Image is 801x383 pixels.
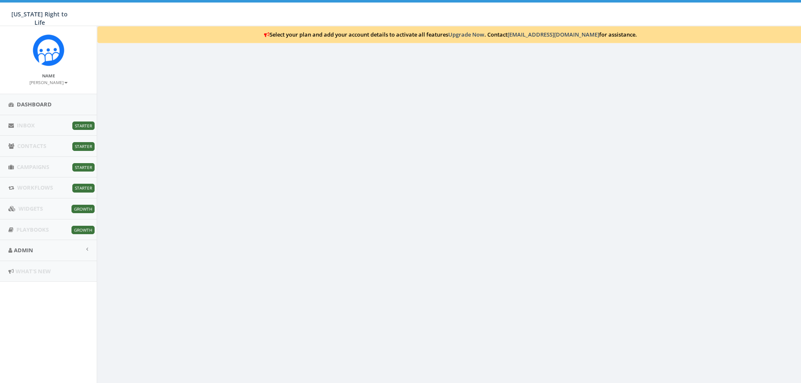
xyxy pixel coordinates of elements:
span: Admin [14,246,33,254]
span: Dashboard [17,100,52,108]
img: Rally_Corp_Icon.png [33,34,64,66]
span: [US_STATE] Right to Life [11,10,68,26]
a: Upgrade Now [448,31,484,38]
small: [PERSON_NAME] [29,79,68,85]
span: Starter [72,184,95,192]
span: Starter [72,122,95,130]
a: [PERSON_NAME] [29,78,68,86]
span: Starter [72,163,95,172]
span: Growth [71,205,95,213]
span: Growth [71,226,95,234]
span: Starter [72,142,95,151]
a: [EMAIL_ADDRESS][DOMAIN_NAME] [508,31,599,38]
small: Name [42,73,55,79]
